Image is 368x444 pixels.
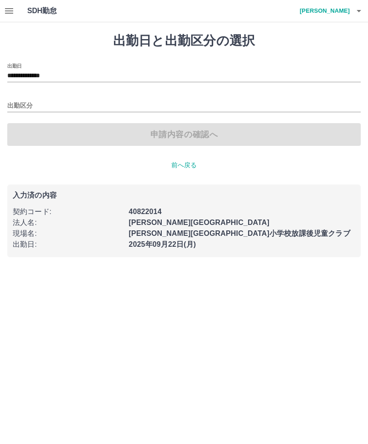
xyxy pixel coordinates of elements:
[7,62,22,69] label: 出勤日
[7,33,361,49] h1: 出勤日と出勤区分の選択
[129,240,196,248] b: 2025年09月22日(月)
[129,219,269,226] b: [PERSON_NAME][GEOGRAPHIC_DATA]
[13,206,123,217] p: 契約コード :
[13,228,123,239] p: 現場名 :
[7,160,361,170] p: 前へ戻る
[13,217,123,228] p: 法人名 :
[13,239,123,250] p: 出勤日 :
[13,192,355,199] p: 入力済の内容
[129,229,350,237] b: [PERSON_NAME][GEOGRAPHIC_DATA]小学校放課後児童クラブ
[129,208,161,215] b: 40822014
